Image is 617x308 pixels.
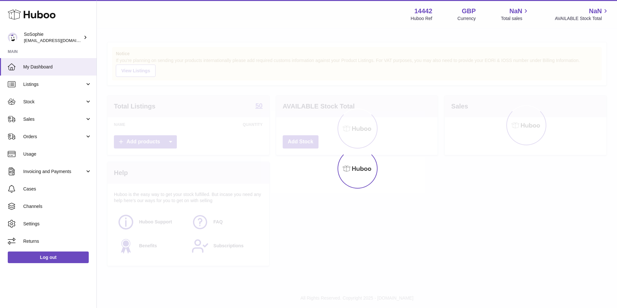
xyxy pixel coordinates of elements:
[458,15,476,22] div: Currency
[23,151,92,157] span: Usage
[501,7,530,22] a: NaN Total sales
[23,116,85,122] span: Sales
[23,238,92,244] span: Returns
[23,169,85,175] span: Invoicing and Payments
[23,81,85,87] span: Listings
[23,221,92,227] span: Settings
[509,7,522,15] span: NaN
[414,7,432,15] strong: 14442
[23,64,92,70] span: My Dashboard
[24,31,82,44] div: SoSophie
[23,99,85,105] span: Stock
[8,33,17,42] img: internalAdmin-14442@internal.huboo.com
[555,7,609,22] a: NaN AVAILABLE Stock Total
[462,7,476,15] strong: GBP
[23,134,85,140] span: Orders
[501,15,530,22] span: Total sales
[23,203,92,210] span: Channels
[589,7,602,15] span: NaN
[23,186,92,192] span: Cases
[8,252,89,263] a: Log out
[411,15,432,22] div: Huboo Ref
[24,38,95,43] span: [EMAIL_ADDRESS][DOMAIN_NAME]
[555,15,609,22] span: AVAILABLE Stock Total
